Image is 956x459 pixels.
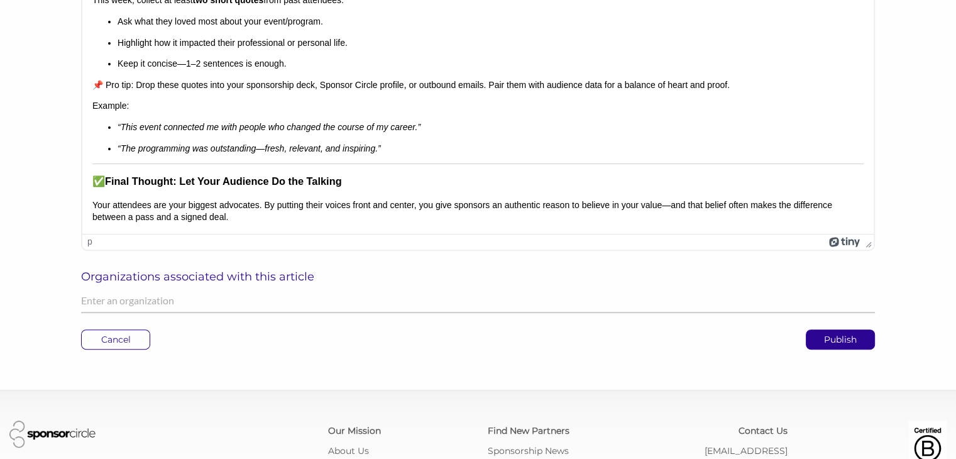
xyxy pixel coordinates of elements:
[10,181,781,196] h3: ✅
[10,86,781,99] p: 📌 Pro tip: Drop these quotes into your sponsorship deck, Sponsor Circle profile, or outbound emai...
[488,445,569,456] a: Sponsorship News
[35,44,781,57] p: Highlight how it impacted their professional or personal life.
[81,270,875,284] h6: Organizations associated with this article
[87,236,92,247] div: p
[806,330,874,349] p: Publish
[35,65,781,77] p: Keep it concise—1–2 sentences is enough.
[488,425,569,436] a: Find New Partners
[829,236,860,246] a: Powered by Tiny
[81,289,875,313] input: Enter an organization
[10,107,781,119] p: Example:
[9,421,96,448] img: Sponsor Circle Logo
[82,330,150,349] p: Cancel
[10,206,781,231] p: Your attendees are your biggest advocates. By putting their voices front and center, you give spo...
[35,150,299,160] em: “The programming was outstanding—fresh, relevant, and inspiring.”
[35,129,338,139] em: “This event connected me with people who changed the course of my career.”
[328,445,369,456] a: About Us
[35,23,781,35] p: Ask what they loved most about your event/program.
[328,425,381,436] a: Our Mission
[860,235,874,250] div: Press the Up and Down arrow keys to resize the editor.
[111,2,182,12] strong: two short quotes
[23,182,260,194] strong: Final Thought: Let Your Audience Do the Talking
[739,425,788,436] a: Contact Us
